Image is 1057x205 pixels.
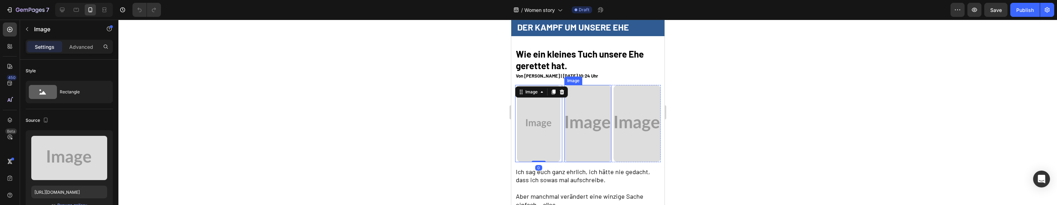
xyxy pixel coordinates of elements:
input: https://example.com/image.jpg [31,186,107,198]
div: Style [26,68,36,74]
div: Open Intercom Messenger [1033,171,1050,187]
div: 450 [7,75,17,80]
div: Beta [5,128,17,134]
p: 7 [46,6,49,14]
p: Image [34,25,94,33]
span: Women story [524,6,555,14]
button: 7 [3,3,52,17]
button: Save [984,3,1007,17]
span: / [521,6,523,14]
iframe: Design area [511,20,664,205]
p: Advanced [69,43,93,51]
img: preview-image [31,136,107,180]
button: Publish [1010,3,1040,17]
span: Save [990,7,1002,13]
h2: Ich sag euch ganz ehrlich, ich hätte nie gedacht, dass ich sowas mal aufschreibe. Aber manchmal v... [4,147,149,190]
span: Draft [579,7,589,13]
div: Publish [1016,6,1034,14]
p: Settings [35,43,54,51]
div: Source [26,116,50,125]
div: Undo/Redo [132,3,161,17]
div: Rectangle [60,84,103,100]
